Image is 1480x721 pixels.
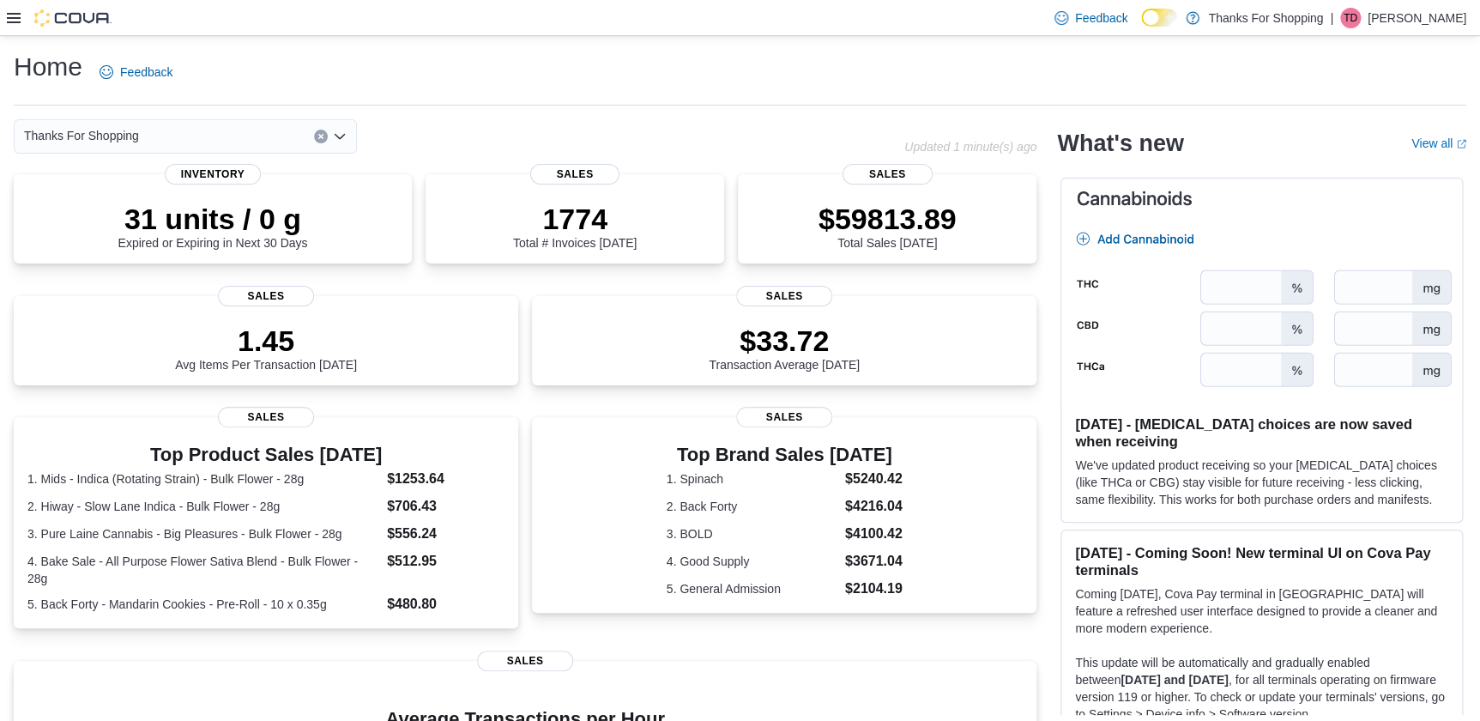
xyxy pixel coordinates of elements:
[845,524,903,544] dd: $4100.42
[845,469,903,489] dd: $5240.42
[845,579,903,599] dd: $2104.19
[667,470,838,488] dt: 1. Spinach
[1048,1,1134,35] a: Feedback
[27,525,380,542] dt: 3. Pure Laine Cannabis - Big Pleasures - Bulk Flower - 28g
[34,9,112,27] img: Cova
[843,164,932,185] span: Sales
[1075,415,1448,450] h3: [DATE] - [MEDICAL_DATA] choices are now saved when receiving
[477,651,573,671] span: Sales
[1075,457,1448,508] p: We've updated product receiving so your [MEDICAL_DATA] choices (like THCa or CBG) stay visible fo...
[387,524,504,544] dd: $556.24
[1057,130,1183,157] h2: What's new
[845,551,903,572] dd: $3671.04
[27,470,380,488] dt: 1. Mids - Indica (Rotating Strain) - Bulk Flower - 28g
[667,580,838,597] dt: 5. General Admission
[175,324,357,358] p: 1.45
[1208,8,1323,28] p: Thanks For Shopping
[709,324,860,358] p: $33.72
[218,407,314,427] span: Sales
[24,125,139,146] span: Thanks For Shopping
[530,164,619,185] span: Sales
[1368,8,1466,28] p: [PERSON_NAME]
[667,553,838,570] dt: 4. Good Supply
[819,202,957,236] p: $59813.89
[387,594,504,615] dd: $480.80
[845,496,903,517] dd: $4216.04
[1075,9,1127,27] span: Feedback
[1340,8,1361,28] div: Tyler Dirks
[736,407,832,427] span: Sales
[1121,673,1228,687] strong: [DATE] and [DATE]
[1344,8,1357,28] span: TD
[218,286,314,306] span: Sales
[314,130,328,143] button: Clear input
[93,55,179,89] a: Feedback
[387,496,504,517] dd: $706.43
[736,286,832,306] span: Sales
[667,525,838,542] dt: 3. BOLD
[27,596,380,613] dt: 5. Back Forty - Mandarin Cookies - Pre-Roll - 10 x 0.35g
[1141,9,1177,27] input: Dark Mode
[333,130,347,143] button: Open list of options
[27,498,380,515] dt: 2. Hiway - Slow Lane Indica - Bulk Flower - 28g
[27,553,380,587] dt: 4. Bake Sale - All Purpose Flower Sativa Blend - Bulk Flower - 28g
[667,498,838,515] dt: 2. Back Forty
[1330,8,1333,28] p: |
[1075,544,1448,579] h3: [DATE] - Coming Soon! New terminal UI on Cova Pay terminals
[120,64,172,81] span: Feedback
[819,202,957,250] div: Total Sales [DATE]
[1075,585,1448,637] p: Coming [DATE], Cova Pay terminal in [GEOGRAPHIC_DATA] will feature a refreshed user interface des...
[118,202,308,236] p: 31 units / 0 g
[513,202,637,236] p: 1774
[118,202,308,250] div: Expired or Expiring in Next 30 Days
[27,445,504,465] h3: Top Product Sales [DATE]
[175,324,357,372] div: Avg Items Per Transaction [DATE]
[513,202,637,250] div: Total # Invoices [DATE]
[165,164,261,185] span: Inventory
[667,445,903,465] h3: Top Brand Sales [DATE]
[904,140,1036,154] p: Updated 1 minute(s) ago
[1411,136,1466,150] a: View allExternal link
[387,469,504,489] dd: $1253.64
[387,551,504,572] dd: $512.95
[1456,139,1466,149] svg: External link
[709,324,860,372] div: Transaction Average [DATE]
[14,50,82,84] h1: Home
